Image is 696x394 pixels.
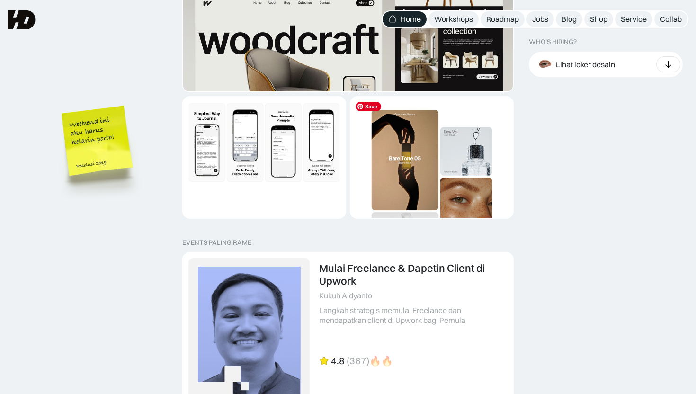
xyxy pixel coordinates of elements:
[481,11,525,27] a: Roadmap
[562,14,577,24] div: Blog
[621,14,647,24] div: Service
[660,14,682,24] div: Collab
[434,14,473,24] div: Workshops
[182,239,251,247] div: EVENTS PALING RAME
[183,97,345,188] img: Dynamic Image
[350,96,514,219] a: Dynamic Image
[428,11,479,27] a: Workshops
[526,11,554,27] a: Jobs
[556,59,615,69] div: Lihat loker desain
[401,14,421,24] div: Home
[182,96,346,219] a: Dynamic Image
[532,14,548,24] div: Jobs
[383,11,427,27] a: Home
[486,14,519,24] div: Roadmap
[654,11,687,27] a: Collab
[356,102,381,111] span: Save
[590,14,607,24] div: Shop
[556,11,582,27] a: Blog
[351,97,513,259] img: Dynamic Image
[529,38,577,46] div: WHO’S HIRING?
[615,11,652,27] a: Service
[584,11,613,27] a: Shop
